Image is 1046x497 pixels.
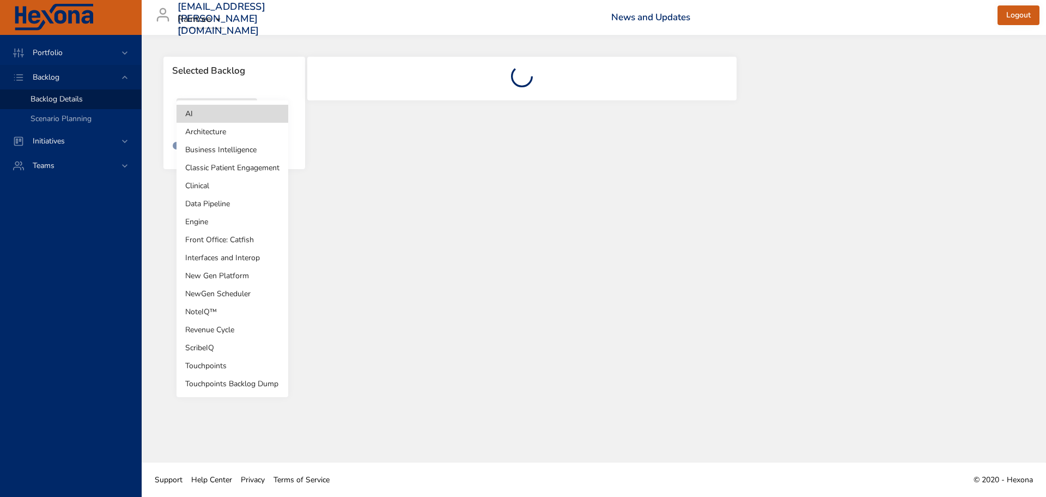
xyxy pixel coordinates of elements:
[177,357,288,375] li: Touchpoints
[177,195,288,213] li: Data Pipeline
[177,231,288,249] li: Front Office: Catfish
[177,249,288,267] li: Interfaces and Interop
[177,159,288,177] li: Classic Patient Engagement
[177,303,288,321] li: NoteIQ™
[177,213,288,231] li: Engine
[177,123,288,141] li: Architecture
[177,177,288,195] li: Clinical
[177,321,288,339] li: Revenue Cycle
[177,339,288,357] li: ScribeIQ
[177,105,288,123] li: AI
[177,285,288,303] li: NewGen Scheduler
[177,267,288,285] li: New Gen Platform
[177,141,288,159] li: Business Intelligence
[177,375,288,393] li: Touchpoints Backlog Dump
